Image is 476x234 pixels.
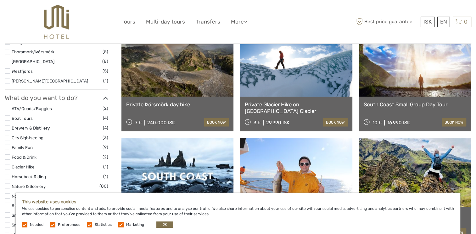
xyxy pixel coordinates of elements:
a: Westfjords [12,69,33,74]
div: We use cookies to personalise content and ads, to provide social media features and to analyse ou... [16,193,460,234]
a: Snorkeling & Diving [12,213,49,218]
a: Glacier Hike [12,164,35,169]
p: We're away right now. Please check back later! [9,11,71,16]
span: (4) [103,114,108,122]
a: Private Þórsmörk day hike [126,101,229,108]
a: Private Glacier Hike on [GEOGRAPHIC_DATA] Glacier [245,101,347,114]
span: (2) [103,105,108,112]
label: Preferences [58,222,80,227]
span: (1) [103,163,108,170]
span: 10 h [372,120,381,125]
span: (4) [103,124,108,131]
a: Northern Lights [12,194,42,199]
span: 0 [463,19,468,25]
label: Statistics [95,222,112,227]
button: OK [156,221,173,228]
a: City Sightseeing [12,135,43,140]
button: Open LiveChat chat widget [72,10,80,17]
img: 526-1e775aa5-7374-4589-9d7e-5793fb20bdfc_logo_big.jpg [44,5,69,39]
h5: This website uses cookies [22,199,454,205]
span: (5) [103,67,108,75]
div: 29.990 ISK [266,120,289,125]
span: (1) [103,173,108,180]
span: 3 h [254,120,260,125]
a: Boat Tours [12,116,33,121]
span: Best price guarantee [355,17,419,27]
label: Needed [30,222,43,227]
a: Nature & Scenery [12,184,46,189]
h3: What do you want to do? [5,94,108,102]
a: Brewery & Distillery [12,125,50,130]
div: 240.000 ISK [147,120,175,125]
span: (80) [99,183,108,190]
a: Snowmobile [12,222,36,227]
a: South Coast Small Group Day Tour [364,101,466,108]
a: Relaxation/Spa [12,203,42,208]
span: (5) [103,192,108,199]
a: Horseback Riding [12,174,46,179]
a: Thorsmork/Þórsmörk [12,49,54,54]
span: ISK [423,19,432,25]
span: (3) [103,134,108,141]
a: book now [323,118,348,126]
a: Transfers [196,17,220,26]
span: (8) [102,58,108,65]
a: book now [442,118,466,126]
span: (9) [103,144,108,151]
div: EN [437,17,450,27]
a: ATV/Quads/Buggies [12,106,52,111]
span: (1) [103,77,108,84]
span: (5) [103,48,108,55]
span: 7 h [135,120,142,125]
a: Tours [121,17,135,26]
div: 16.990 ISK [387,120,410,125]
a: More [231,17,247,26]
a: [PERSON_NAME][GEOGRAPHIC_DATA] [12,78,88,83]
span: (2) [103,153,108,161]
a: Food & Drink [12,155,36,160]
a: Multi-day tours [146,17,185,26]
a: book now [204,118,229,126]
a: [GEOGRAPHIC_DATA] [12,59,54,64]
label: Marketing [126,222,144,227]
a: Family Fun [12,145,33,150]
